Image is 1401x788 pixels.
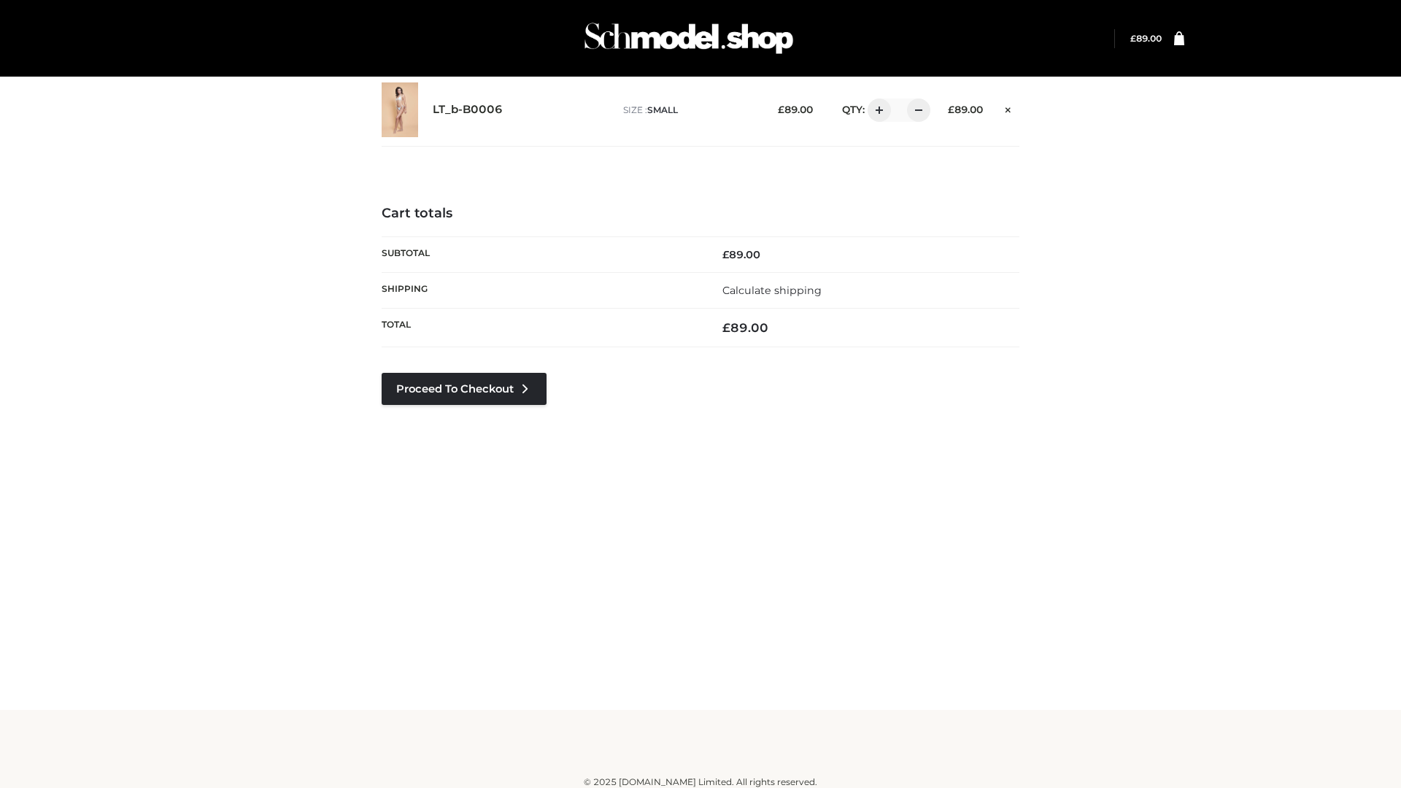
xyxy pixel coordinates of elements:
th: Subtotal [382,236,700,272]
bdi: 89.00 [1130,33,1162,44]
th: Shipping [382,272,700,308]
bdi: 89.00 [722,248,760,261]
span: SMALL [647,104,678,115]
bdi: 89.00 [948,104,983,115]
a: Proceed to Checkout [382,373,547,405]
bdi: 89.00 [778,104,813,115]
span: £ [778,104,784,115]
span: £ [948,104,954,115]
a: Remove this item [997,98,1019,117]
a: LT_b-B0006 [433,103,503,117]
h4: Cart totals [382,206,1019,222]
th: Total [382,309,700,347]
span: £ [722,320,730,335]
span: £ [722,248,729,261]
a: Calculate shipping [722,284,822,297]
img: LT_b-B0006 - SMALL [382,82,418,137]
p: size : [623,104,755,117]
a: £89.00 [1130,33,1162,44]
div: QTY: [827,98,925,122]
bdi: 89.00 [722,320,768,335]
span: £ [1130,33,1136,44]
img: Schmodel Admin 964 [579,9,798,67]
